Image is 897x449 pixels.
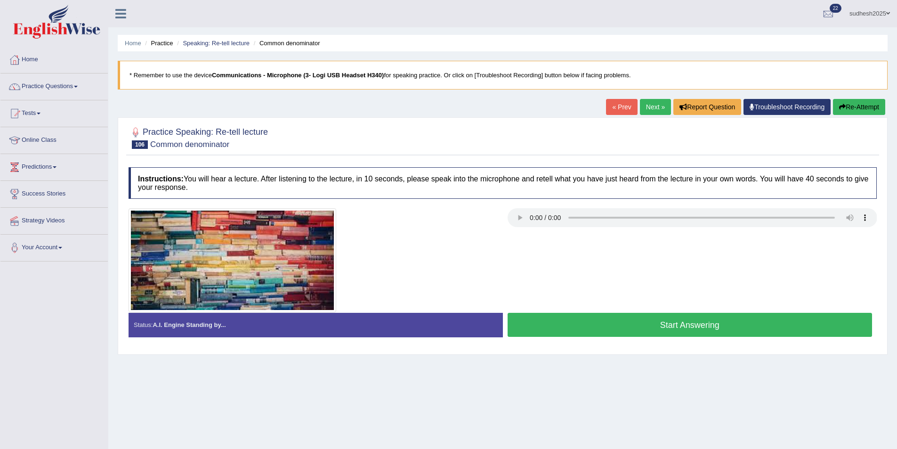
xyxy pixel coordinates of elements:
h2: Practice Speaking: Re-tell lecture [129,125,268,149]
a: Home [0,47,108,70]
div: Status: [129,313,503,337]
li: Common denominator [251,39,320,48]
button: Re-Attempt [833,99,885,115]
a: Speaking: Re-tell lecture [183,40,250,47]
a: Home [125,40,141,47]
b: Communications - Microphone (3- Logi USB Headset H340) [212,72,384,79]
a: Next » [640,99,671,115]
small: Common denominator [150,140,229,149]
span: 106 [132,140,148,149]
a: Success Stories [0,181,108,204]
a: Online Class [0,127,108,151]
strong: A.I. Engine Standing by... [153,321,226,328]
a: Predictions [0,154,108,178]
button: Report Question [673,99,741,115]
a: Your Account [0,235,108,258]
a: Strategy Videos [0,208,108,231]
li: Practice [143,39,173,48]
a: Practice Questions [0,73,108,97]
a: Troubleshoot Recording [743,99,831,115]
a: « Prev [606,99,637,115]
h4: You will hear a lecture. After listening to the lecture, in 10 seconds, please speak into the mic... [129,167,877,199]
b: Instructions: [138,175,184,183]
a: Tests [0,100,108,124]
span: 22 [830,4,841,13]
button: Start Answering [508,313,873,337]
blockquote: * Remember to use the device for speaking practice. Or click on [Troubleshoot Recording] button b... [118,61,888,90]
